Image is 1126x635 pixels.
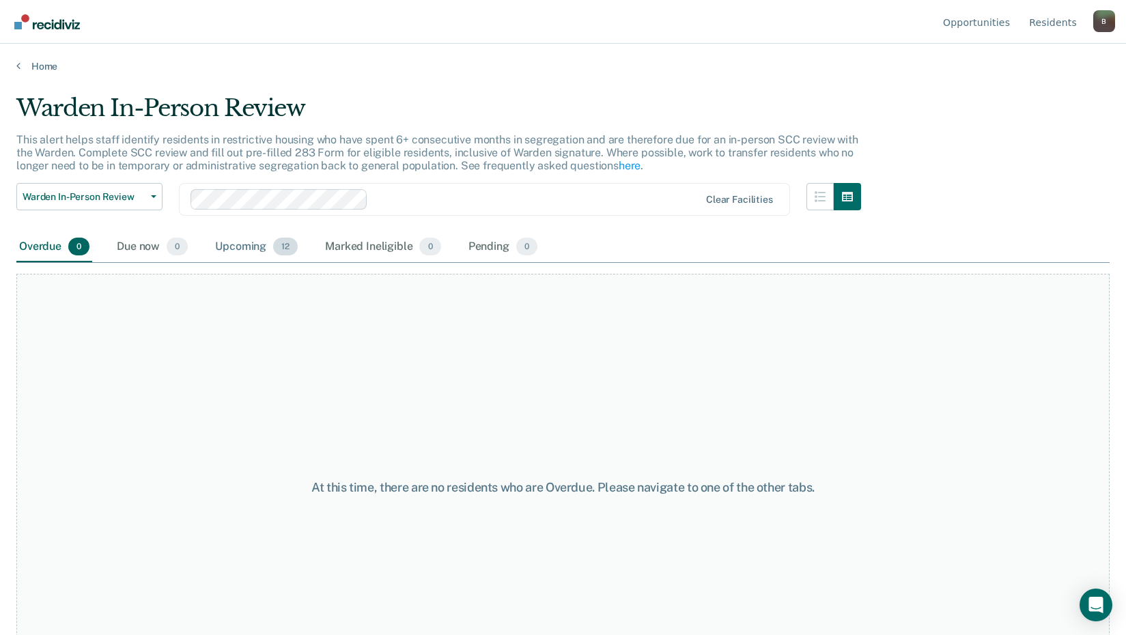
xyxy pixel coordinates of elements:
[16,94,861,133] div: Warden In-Person Review
[16,232,92,262] div: Overdue0
[14,14,80,29] img: Recidiviz
[16,183,163,210] button: Warden In-Person Review
[68,238,89,255] span: 0
[466,232,540,262] div: Pending0
[322,232,444,262] div: Marked Ineligible0
[1093,10,1115,32] button: Profile dropdown button
[114,232,191,262] div: Due now0
[16,133,858,172] p: This alert helps staff identify residents in restrictive housing who have spent 6+ consecutive mo...
[23,191,145,203] span: Warden In-Person Review
[273,238,298,255] span: 12
[619,159,641,172] a: here
[212,232,300,262] div: Upcoming12
[706,194,773,206] div: Clear facilities
[1080,589,1112,621] div: Open Intercom Messenger
[16,60,1110,72] a: Home
[290,480,836,495] div: At this time, there are no residents who are Overdue. Please navigate to one of the other tabs.
[167,238,188,255] span: 0
[516,238,537,255] span: 0
[419,238,440,255] span: 0
[1093,10,1115,32] div: B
